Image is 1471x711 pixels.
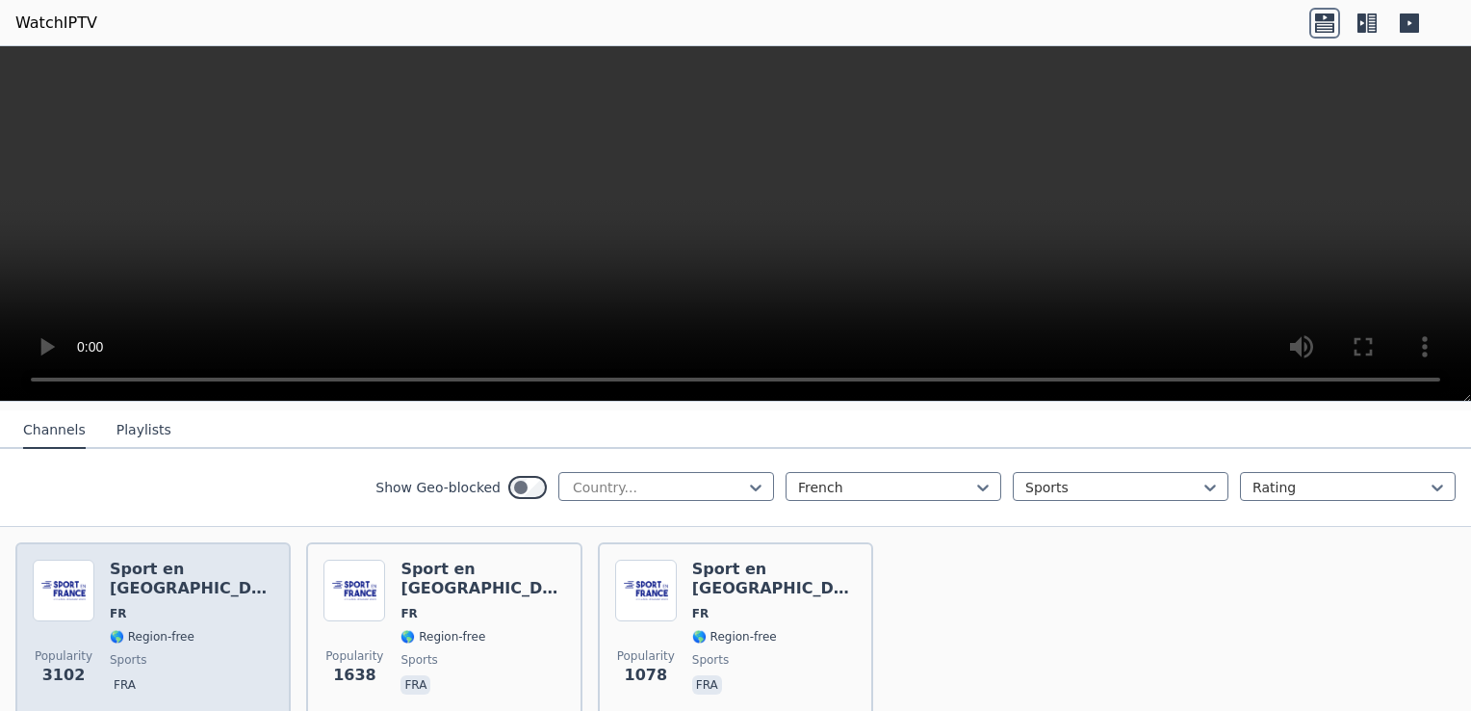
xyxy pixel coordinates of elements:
[692,675,722,695] p: fra
[625,664,668,687] span: 1078
[110,652,146,668] span: sports
[615,560,677,621] img: Sport en France
[692,606,709,621] span: FR
[400,629,485,645] span: 🌎 Region-free
[400,652,437,668] span: sports
[110,606,126,621] span: FR
[110,675,140,695] p: fra
[400,560,564,598] h6: Sport en [GEOGRAPHIC_DATA]
[35,648,92,664] span: Popularity
[33,560,94,621] img: Sport en France
[42,664,86,687] span: 3102
[23,412,86,449] button: Channels
[15,12,97,35] a: WatchIPTV
[116,412,171,449] button: Playlists
[110,629,194,645] span: 🌎 Region-free
[400,675,430,695] p: fra
[400,606,417,621] span: FR
[375,478,501,497] label: Show Geo-blocked
[323,560,385,621] img: Sport en France
[692,629,777,645] span: 🌎 Region-free
[617,648,675,664] span: Popularity
[692,560,856,598] h6: Sport en [GEOGRAPHIC_DATA]
[325,648,383,664] span: Popularity
[110,560,273,598] h6: Sport en [GEOGRAPHIC_DATA]
[333,664,376,687] span: 1638
[692,652,729,668] span: sports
